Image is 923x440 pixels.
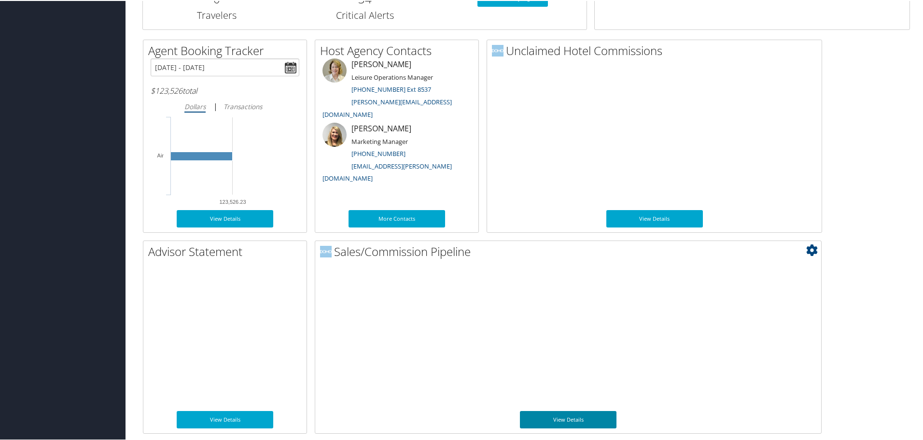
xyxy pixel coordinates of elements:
[320,242,821,259] h2: Sales/Commission Pipeline
[351,136,408,145] small: Marketing Manager
[157,152,164,157] tspan: Air
[351,148,406,157] a: [PHONE_NUMBER]
[298,8,431,21] h3: Critical Alerts
[177,209,273,227] a: View Details
[606,209,703,227] a: View Details
[219,198,246,204] tspan: 123,526.23
[322,122,347,146] img: ali-moffitt.jpg
[184,101,206,110] i: Dollars
[492,44,503,56] img: domo-logo.png
[151,85,299,95] h6: total
[151,99,299,112] div: |
[520,410,616,427] a: View Details
[320,245,332,256] img: domo-logo.png
[177,410,273,427] a: View Details
[224,101,262,110] i: Transactions
[351,72,433,81] small: Leisure Operations Manager
[322,97,452,118] a: [PERSON_NAME][EMAIL_ADDRESS][DOMAIN_NAME]
[349,209,445,227] a: More Contacts
[318,122,476,186] li: [PERSON_NAME]
[492,42,822,58] h2: Unclaimed Hotel Commissions
[322,161,452,182] a: [EMAIL_ADDRESS][PERSON_NAME][DOMAIN_NAME]
[318,57,476,122] li: [PERSON_NAME]
[150,8,283,21] h3: Travelers
[351,84,431,93] a: [PHONE_NUMBER] Ext 8537
[148,242,307,259] h2: Advisor Statement
[148,42,307,58] h2: Agent Booking Tracker
[320,42,478,58] h2: Host Agency Contacts
[151,85,182,95] span: $123,526
[322,57,347,82] img: meredith-price.jpg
